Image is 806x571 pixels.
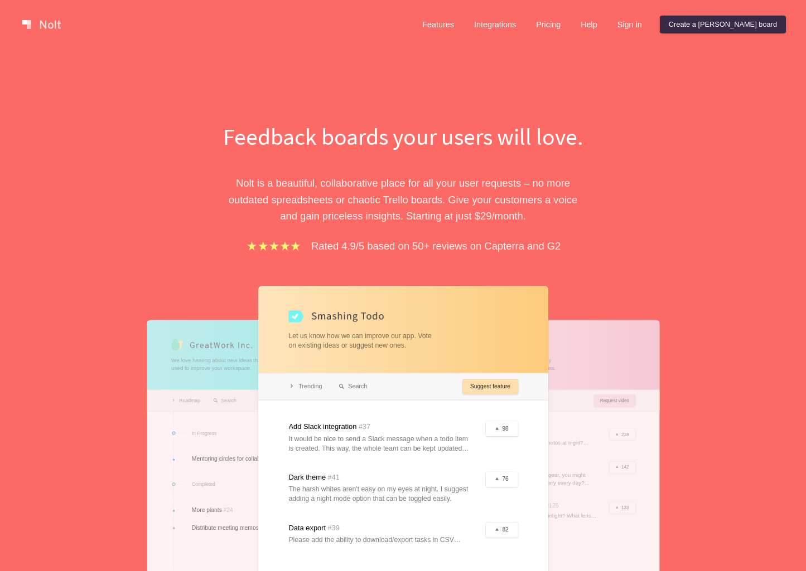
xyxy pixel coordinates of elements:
[211,175,596,224] p: Nolt is a beautiful, collaborative place for all your user requests – no more outdated spreadshee...
[527,16,569,33] a: Pricing
[413,16,463,33] a: Features
[465,16,525,33] a: Integrations
[211,120,596,153] h1: Feedback boards your users will love.
[660,16,786,33] a: Create a [PERSON_NAME] board
[572,16,606,33] a: Help
[311,238,561,254] p: Rated 4.9/5 based on 50+ reviews on Capterra and G2
[609,16,651,33] a: Sign in
[245,240,302,252] img: stars.b067e34983.png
